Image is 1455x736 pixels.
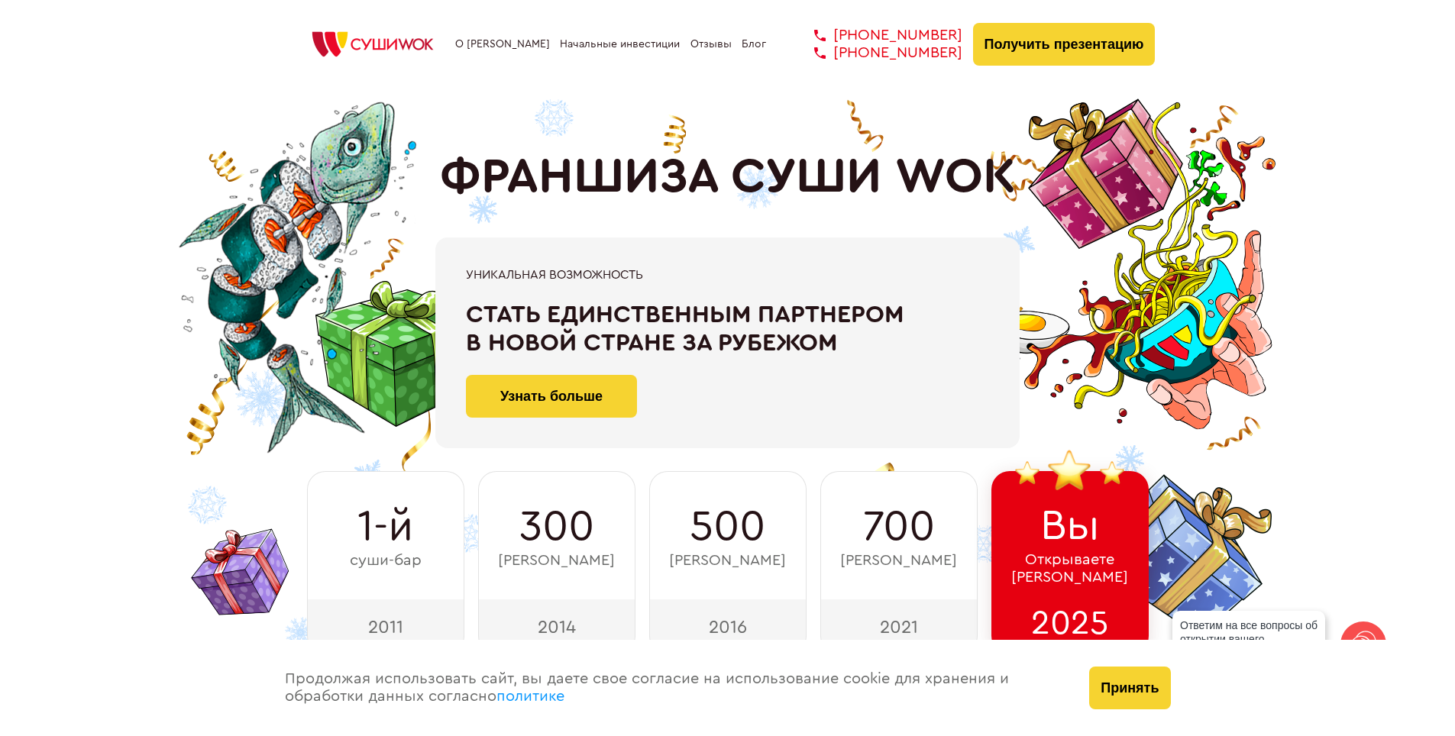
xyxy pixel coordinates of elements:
[440,149,1016,205] h1: ФРАНШИЗА СУШИ WOK
[498,552,615,570] span: [PERSON_NAME]
[690,502,765,551] span: 500
[1011,551,1128,586] span: Открываете [PERSON_NAME]
[478,599,635,654] div: 2014
[1040,502,1100,550] span: Вы
[519,502,594,551] span: 300
[820,599,978,654] div: 2021
[1089,667,1170,709] button: Принять
[300,27,445,61] img: СУШИWOK
[742,38,766,50] a: Блог
[270,640,1075,736] div: Продолжая использовать сайт, вы даете свое согласие на использование cookie для хранения и обрабо...
[357,502,413,551] span: 1-й
[350,552,422,570] span: суши-бар
[466,268,989,282] div: Уникальная возможность
[466,375,637,418] button: Узнать больше
[649,599,807,654] div: 2016
[496,689,564,704] a: политике
[307,599,464,654] div: 2011
[455,38,550,50] a: О [PERSON_NAME]
[991,599,1149,654] div: 2025
[560,38,680,50] a: Начальные инвестиции
[1172,611,1325,667] div: Ответим на все вопросы об открытии вашего [PERSON_NAME]!
[690,38,732,50] a: Отзывы
[669,552,786,570] span: [PERSON_NAME]
[973,23,1156,66] button: Получить презентацию
[791,27,962,44] a: [PHONE_NUMBER]
[466,301,989,357] div: Стать единственным партнером в новой стране за рубежом
[791,44,962,62] a: [PHONE_NUMBER]
[863,502,935,551] span: 700
[840,552,957,570] span: [PERSON_NAME]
